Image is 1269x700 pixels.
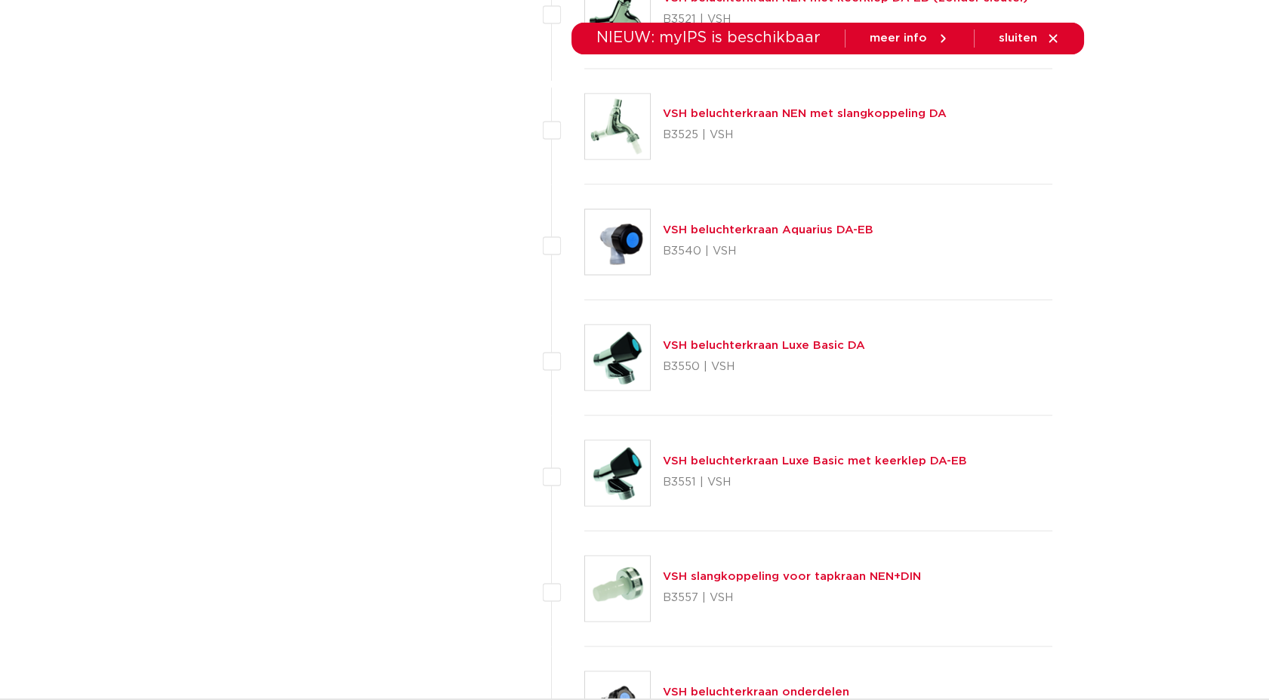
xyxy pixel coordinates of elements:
a: VSH beluchterkraan Luxe Basic met keerklep DA-EB [663,455,967,466]
a: producten [429,54,490,116]
a: VSH beluchterkraan Aquarius DA-EB [663,224,873,235]
p: B3550 | VSH [663,354,865,378]
p: B3557 | VSH [663,585,921,609]
a: VSH slangkoppeling voor tapkraan NEN+DIN [663,570,921,581]
nav: Menu [429,54,933,116]
span: meer info [870,32,927,44]
a: meer info [870,32,950,45]
div: my IPS [1009,54,1024,116]
a: services [802,54,851,116]
p: B3525 | VSH [663,123,947,147]
p: B3551 | VSH [663,470,967,494]
a: over ons [881,54,933,116]
a: toepassingen [599,54,678,116]
span: sluiten [999,32,1037,44]
img: Thumbnail for VSH slangkoppeling voor tapkraan NEN+DIN [585,556,650,621]
a: sluiten [999,32,1060,45]
p: B3540 | VSH [663,239,873,263]
img: Thumbnail for VSH beluchterkraan Luxe Basic met keerklep DA-EB [585,440,650,505]
img: Thumbnail for VSH beluchterkraan NEN met slangkoppeling DA [585,94,650,159]
img: Thumbnail for VSH beluchterkraan Luxe Basic DA [585,325,650,390]
a: downloads [708,54,772,116]
img: Thumbnail for VSH beluchterkraan Aquarius DA-EB [585,209,650,274]
a: VSH beluchterkraan Luxe Basic DA [663,339,865,350]
a: markten [520,54,568,116]
a: VSH beluchterkraan onderdelen [663,686,849,697]
span: NIEUW: myIPS is beschikbaar [596,30,821,45]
